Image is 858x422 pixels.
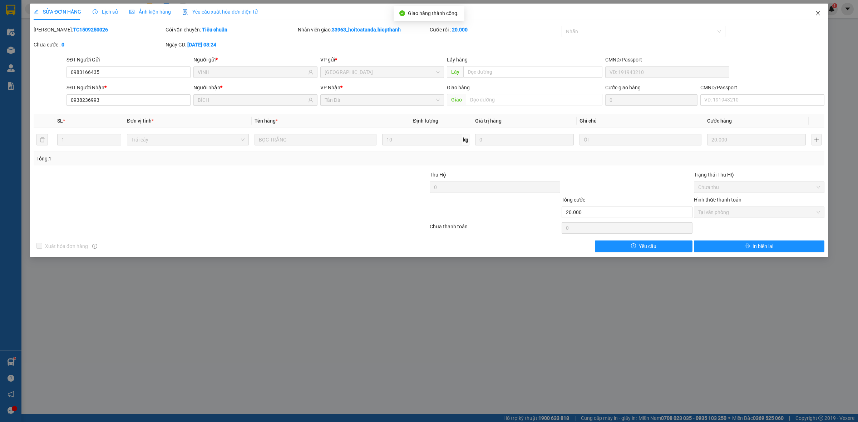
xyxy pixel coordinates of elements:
div: Gói vận chuyển: [166,26,296,34]
b: 0 [61,42,64,48]
span: SL [57,118,63,124]
b: TC1509250026 [73,27,108,33]
th: Ghi chú [577,114,704,128]
span: info-circle [92,244,97,249]
span: Yêu cầu [639,242,656,250]
input: Tên người gửi [198,68,307,76]
span: Tại văn phòng [698,207,820,218]
span: Tản Đà [325,95,440,105]
button: Close [808,4,828,24]
span: Lịch sử [93,9,118,15]
span: SỬA ĐƠN HÀNG [34,9,81,15]
input: VD: 191943210 [605,66,729,78]
div: [PERSON_NAME]: [34,26,164,34]
span: close [815,10,821,16]
span: Giao [447,94,466,105]
span: Giao hàng [447,85,470,90]
b: 20.000 [452,27,468,33]
div: Cước rồi : [430,26,560,34]
h2: VP Nhận: [GEOGRAPHIC_DATA] ([GEOGRAPHIC_DATA]) [43,51,198,119]
input: Ghi Chú [580,134,701,145]
button: exclamation-circleYêu cầu [595,240,692,252]
div: SĐT Người Gửi [66,56,191,64]
div: VP gửi [320,56,444,64]
span: user [308,98,313,103]
button: printerIn biên lai [694,240,824,252]
span: Giao hàng thành công. [408,10,459,16]
b: 33963_hoitoatanda.hiepthanh [332,27,401,33]
span: Tổng cước [562,197,585,203]
div: Tổng: 1 [36,155,331,163]
b: Công Ty xe khách HIỆP THÀNH [25,6,84,49]
div: CMND/Passport [700,84,824,91]
span: Trái cây [131,134,245,145]
div: SĐT Người Nhận [66,84,191,91]
span: Xuất hóa đơn hàng [42,242,91,250]
span: user [308,70,313,75]
div: Ngày GD: [166,41,296,49]
div: Trạng thái Thu Hộ [694,171,824,179]
input: Cước giao hàng [605,94,697,106]
span: Yêu cầu xuất hóa đơn điện tử [182,9,258,15]
span: Đơn vị tính [127,118,154,124]
input: 0 [707,134,806,145]
label: Cước giao hàng [605,85,641,90]
span: Cước hàng [707,118,732,124]
div: Người nhận [193,84,317,91]
b: Tiêu chuẩn [202,27,227,33]
span: Thu Hộ [430,172,446,178]
span: Tên hàng [255,118,278,124]
span: clock-circle [93,9,98,14]
input: VD: Bàn, Ghế [255,134,376,145]
div: Người gửi [193,56,317,64]
div: Chưa cước : [34,41,164,49]
button: plus [812,134,822,145]
img: icon [182,9,188,15]
span: Chưa thu [698,182,820,193]
span: VP Nhận [320,85,340,90]
span: picture [129,9,134,14]
span: exclamation-circle [631,243,636,249]
span: Tân Châu [325,67,440,78]
span: edit [34,9,39,14]
span: Ảnh kiện hàng [129,9,171,15]
input: Dọc đường [466,94,602,105]
span: In biên lai [753,242,773,250]
h2: TĐT1509250001 [4,51,61,63]
span: Lấy [447,66,463,78]
span: Giá trị hàng [475,118,502,124]
div: Chưa thanh toán [429,223,561,235]
span: Lấy hàng [447,57,468,63]
span: kg [462,134,469,145]
b: [DATE] 08:24 [187,42,216,48]
span: printer [745,243,750,249]
input: Tên người nhận [198,96,307,104]
label: Hình thức thanh toán [694,197,741,203]
button: delete [36,134,48,145]
span: check-circle [399,10,405,16]
span: Định lượng [413,118,438,124]
input: 0 [475,134,574,145]
input: Dọc đường [463,66,602,78]
div: Nhân viên giao: [298,26,428,34]
div: CMND/Passport [605,56,729,64]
